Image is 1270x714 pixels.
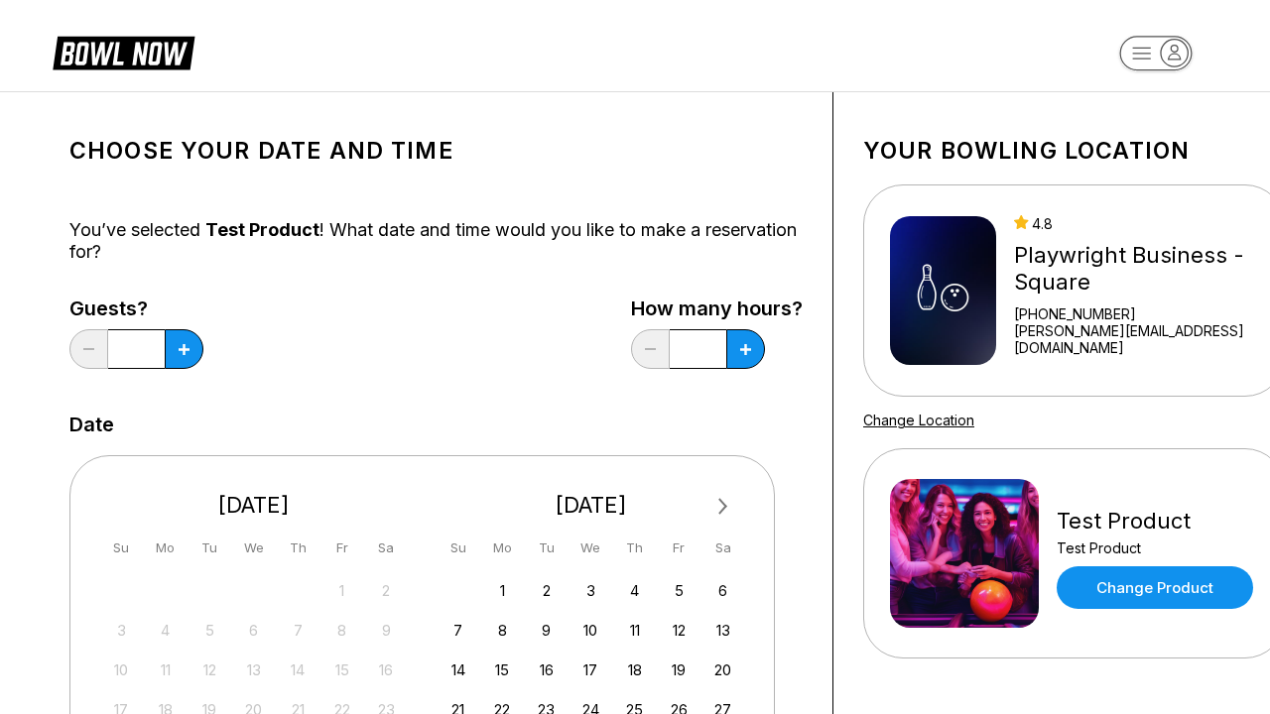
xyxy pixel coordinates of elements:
[489,535,516,561] div: Mo
[152,617,179,644] div: Not available Monday, August 4th, 2025
[108,535,135,561] div: Su
[328,577,355,604] div: Not available Friday, August 1st, 2025
[152,535,179,561] div: Mo
[108,656,135,683] div: Not available Sunday, August 10th, 2025
[489,617,516,644] div: Choose Monday, September 8th, 2025
[108,617,135,644] div: Not available Sunday, August 3rd, 2025
[328,617,355,644] div: Not available Friday, August 8th, 2025
[69,414,114,435] label: Date
[890,216,996,365] img: Playwright Business - Square
[373,656,400,683] div: Not available Saturday, August 16th, 2025
[240,535,267,561] div: We
[533,656,560,683] div: Choose Tuesday, September 16th, 2025
[373,535,400,561] div: Sa
[621,535,648,561] div: Th
[240,656,267,683] div: Not available Wednesday, August 13th, 2025
[1014,215,1258,232] div: 4.8
[240,617,267,644] div: Not available Wednesday, August 6th, 2025
[205,219,319,240] span: Test Product
[69,297,203,319] label: Guests?
[196,656,223,683] div: Not available Tuesday, August 12th, 2025
[709,656,736,683] div: Choose Saturday, September 20th, 2025
[533,535,560,561] div: Tu
[666,535,693,561] div: Fr
[709,617,736,644] div: Choose Saturday, September 13th, 2025
[444,656,471,683] div: Choose Sunday, September 14th, 2025
[444,617,471,644] div: Choose Sunday, September 7th, 2025
[444,535,471,561] div: Su
[890,479,1039,628] img: Test Product
[1057,508,1253,535] div: Test Product
[666,577,693,604] div: Choose Friday, September 5th, 2025
[863,412,974,428] a: Change Location
[1014,322,1258,356] a: [PERSON_NAME][EMAIL_ADDRESS][DOMAIN_NAME]
[666,656,693,683] div: Choose Friday, September 19th, 2025
[533,617,560,644] div: Choose Tuesday, September 9th, 2025
[100,492,408,519] div: [DATE]
[285,656,312,683] div: Not available Thursday, August 14th, 2025
[577,577,604,604] div: Choose Wednesday, September 3rd, 2025
[533,577,560,604] div: Choose Tuesday, September 2nd, 2025
[196,617,223,644] div: Not available Tuesday, August 5th, 2025
[621,617,648,644] div: Choose Thursday, September 11th, 2025
[577,535,604,561] div: We
[196,535,223,561] div: Tu
[438,492,745,519] div: [DATE]
[621,656,648,683] div: Choose Thursday, September 18th, 2025
[707,491,739,523] button: Next Month
[577,656,604,683] div: Choose Wednesday, September 17th, 2025
[709,577,736,604] div: Choose Saturday, September 6th, 2025
[373,577,400,604] div: Not available Saturday, August 2nd, 2025
[577,617,604,644] div: Choose Wednesday, September 10th, 2025
[373,617,400,644] div: Not available Saturday, August 9th, 2025
[1057,566,1253,609] a: Change Product
[285,535,312,561] div: Th
[1057,539,1253,556] div: Test Product
[328,656,355,683] div: Not available Friday, August 15th, 2025
[69,219,803,263] div: You’ve selected ! What date and time would you like to make a reservation for?
[666,617,693,644] div: Choose Friday, September 12th, 2025
[631,297,803,319] label: How many hours?
[285,617,312,644] div: Not available Thursday, August 7th, 2025
[489,656,516,683] div: Choose Monday, September 15th, 2025
[489,577,516,604] div: Choose Monday, September 1st, 2025
[152,656,179,683] div: Not available Monday, August 11th, 2025
[1014,242,1258,296] div: Playwright Business - Square
[69,137,803,165] h1: Choose your Date and time
[1014,305,1258,322] div: [PHONE_NUMBER]
[621,577,648,604] div: Choose Thursday, September 4th, 2025
[328,535,355,561] div: Fr
[709,535,736,561] div: Sa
